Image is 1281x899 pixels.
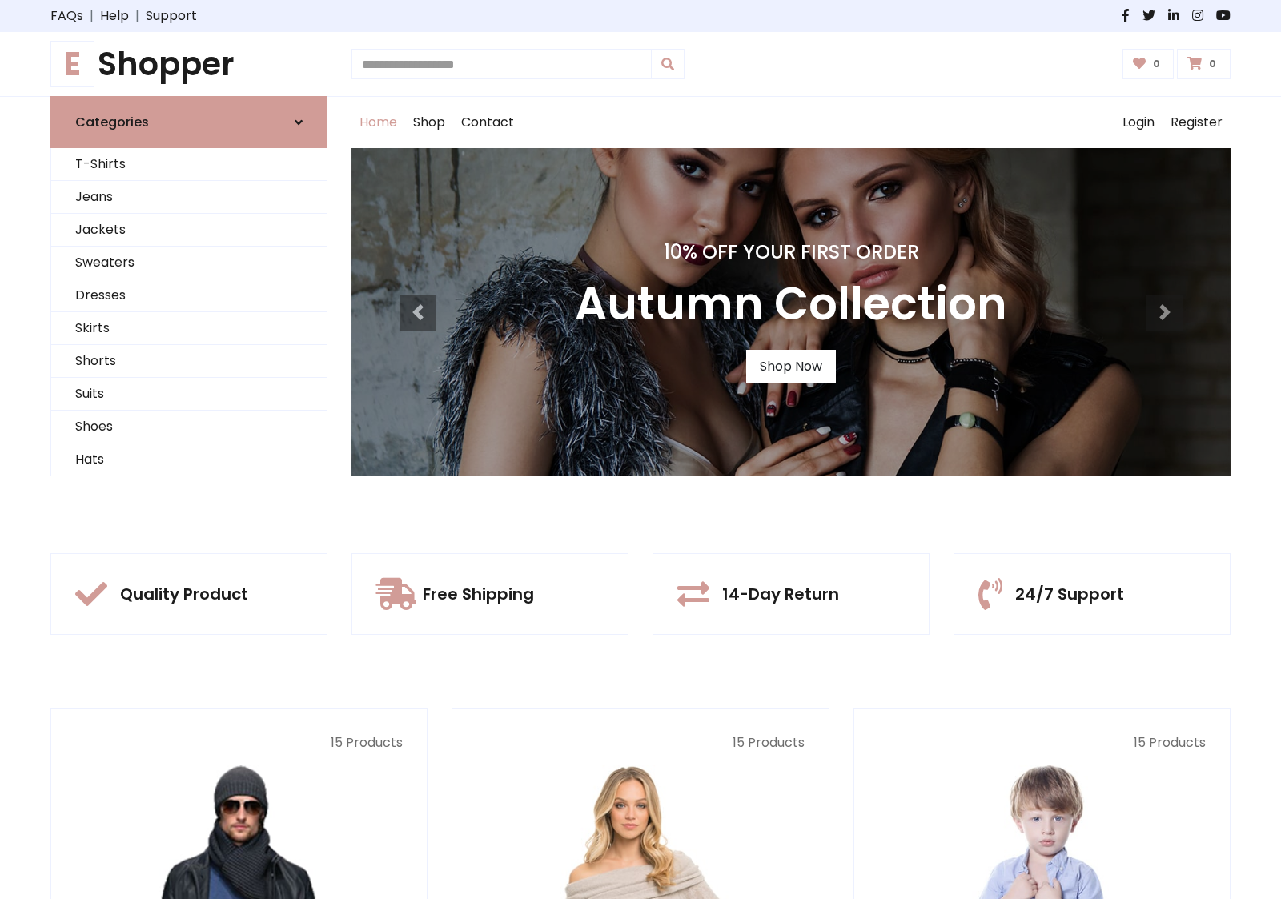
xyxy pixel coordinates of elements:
a: Shoes [51,411,327,443]
a: FAQs [50,6,83,26]
a: Register [1163,97,1231,148]
a: Shop [405,97,453,148]
a: Suits [51,378,327,411]
a: Support [146,6,197,26]
a: 0 [1177,49,1231,79]
a: Login [1114,97,1163,148]
p: 15 Products [878,733,1206,753]
a: Contact [453,97,522,148]
a: Shop Now [746,350,836,383]
span: E [50,41,94,87]
span: 0 [1149,57,1164,71]
h3: Autumn Collection [575,277,1007,331]
a: T-Shirts [51,148,327,181]
a: Sweaters [51,247,327,279]
a: Help [100,6,129,26]
a: Hats [51,443,327,476]
span: | [83,6,100,26]
a: 0 [1122,49,1175,79]
h5: Free Shipping [423,584,534,604]
h5: 14-Day Return [722,584,839,604]
a: Dresses [51,279,327,312]
span: 0 [1205,57,1220,71]
p: 15 Products [476,733,804,753]
a: Categories [50,96,327,148]
a: Jackets [51,214,327,247]
h5: 24/7 Support [1015,584,1124,604]
a: Home [351,97,405,148]
h4: 10% Off Your First Order [575,241,1007,264]
span: | [129,6,146,26]
a: Shorts [51,345,327,378]
h6: Categories [75,114,149,130]
a: EShopper [50,45,327,83]
a: Skirts [51,312,327,345]
a: Jeans [51,181,327,214]
h1: Shopper [50,45,327,83]
h5: Quality Product [120,584,248,604]
p: 15 Products [75,733,403,753]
